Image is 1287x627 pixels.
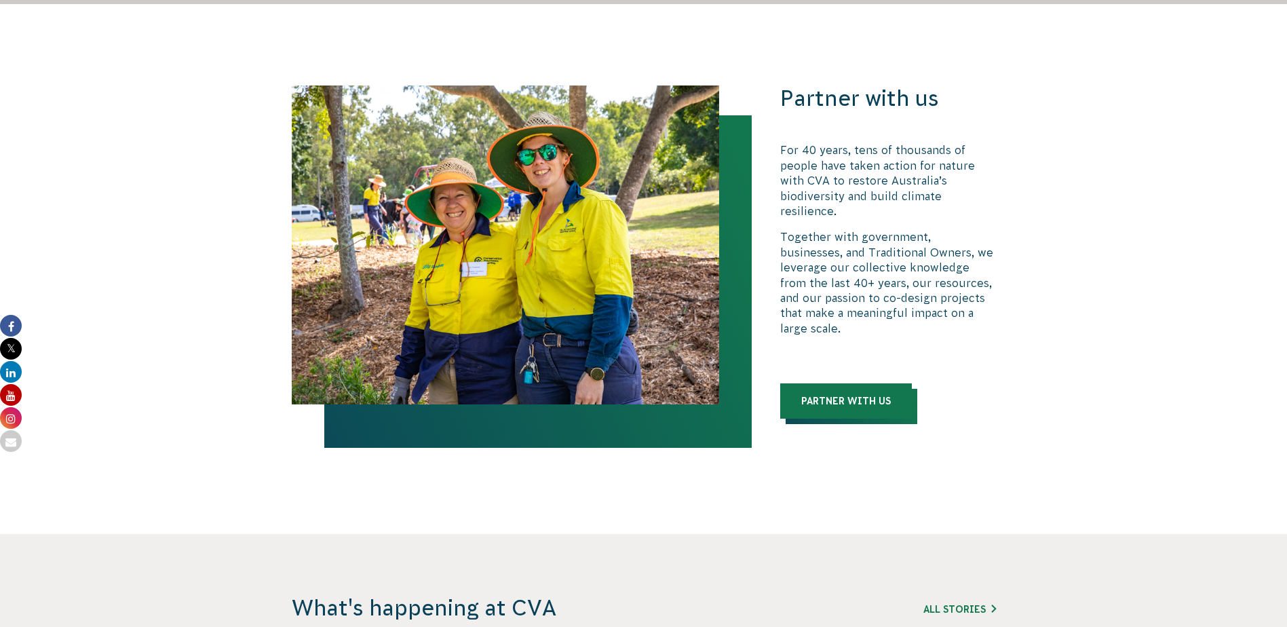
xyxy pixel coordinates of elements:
a: Partner with us [780,383,912,419]
h3: What's happening at CVA [292,595,813,622]
p: For 40 years, tens of thousands of people have taken action for nature with CVA to restore Austra... [780,142,996,218]
a: All Stories [923,604,996,615]
h3: Partner with us [780,85,996,112]
p: Together with government, businesses, and Traditional Owners, we leverage our collective knowledg... [780,229,996,336]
